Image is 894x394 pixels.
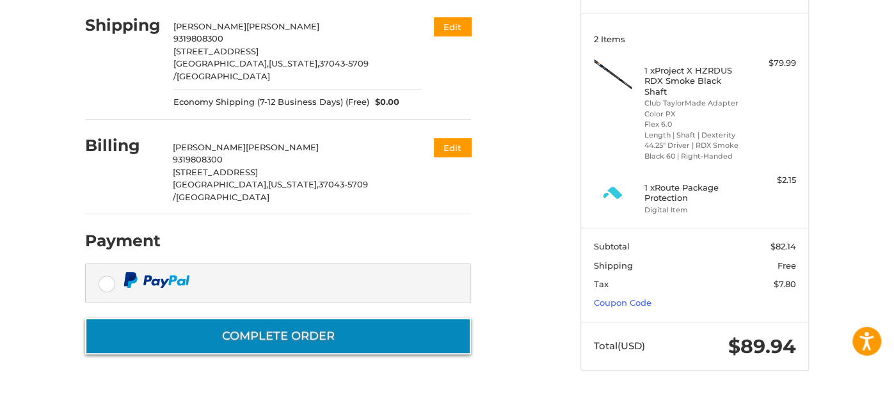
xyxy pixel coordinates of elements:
span: [STREET_ADDRESS] [173,46,259,56]
h2: Shipping [85,15,161,35]
li: Length | Shaft | Dexterity 44.25" Driver | RDX Smoke Black 60 | Right-Handed [644,130,742,162]
h3: 2 Items [594,34,796,44]
span: 37043-5709 / [173,58,369,81]
span: [US_STATE], [268,179,319,189]
span: 37043-5709 / [173,179,368,202]
h4: 1 x Route Package Protection [644,182,742,203]
span: [GEOGRAPHIC_DATA] [177,71,270,81]
span: [STREET_ADDRESS] [173,167,258,177]
span: Shipping [594,260,633,271]
h4: 1 x Project X HZRDUS RDX Smoke Black Shaft [644,65,742,97]
span: [PERSON_NAME] [246,21,319,31]
li: Color PX [644,109,742,120]
div: $2.15 [746,174,796,187]
span: Tax [594,279,609,289]
a: Coupon Code [594,297,651,308]
button: Complete order [85,318,471,354]
span: [US_STATE], [269,58,319,68]
span: [GEOGRAPHIC_DATA], [173,179,268,189]
span: $7.80 [774,279,796,289]
li: Flex 6.0 [644,119,742,130]
button: Edit [434,17,471,36]
span: Free [778,260,796,271]
span: [PERSON_NAME] [173,21,246,31]
li: Digital Item [644,205,742,216]
span: $82.14 [770,241,796,251]
span: Subtotal [594,241,630,251]
img: PayPal icon [124,272,190,288]
h2: Billing [85,136,160,155]
div: $79.99 [746,57,796,70]
h2: Payment [85,231,161,251]
span: $89.94 [728,335,796,358]
li: Club TaylorMade Adapter [644,98,742,109]
span: 9319808300 [173,33,223,43]
span: Total (USD) [594,340,645,352]
span: [PERSON_NAME] [246,142,319,152]
span: 9319808300 [173,154,223,164]
span: $0.00 [369,96,400,109]
span: Economy Shipping (7-12 Business Days) (Free) [173,96,369,109]
span: [GEOGRAPHIC_DATA], [173,58,269,68]
span: [GEOGRAPHIC_DATA] [176,192,269,202]
span: [PERSON_NAME] [173,142,246,152]
button: Edit [434,138,471,157]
